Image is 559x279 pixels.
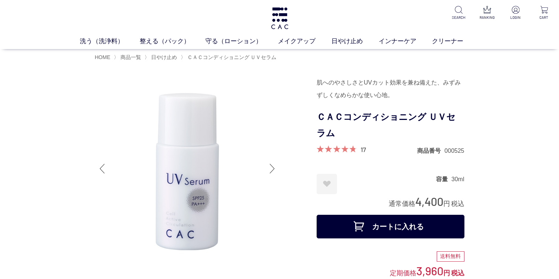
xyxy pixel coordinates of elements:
span: 定期価格 [390,269,416,277]
a: 守る（ローション） [205,37,278,46]
span: 3,960 [416,264,443,278]
dt: 容量 [436,175,451,183]
span: 税込 [451,269,464,277]
a: 洗う（洗浄料） [80,37,140,46]
a: SEARCH [450,6,468,20]
h1: ＣＡＣコンディショニング ＵＶセラム [317,109,464,142]
img: ＣＡＣコンディショニング ＵＶセラム [95,76,280,261]
a: クリーナー [432,37,479,46]
a: RANKING [478,6,496,20]
span: 円 [443,269,450,277]
a: CART [535,6,553,20]
span: 日やけ止め [151,54,177,60]
a: HOME [95,54,110,60]
button: カートに入れる [317,215,464,238]
span: 商品一覧 [120,54,141,60]
a: 商品一覧 [119,54,141,60]
img: logo [270,7,289,29]
p: RANKING [478,15,496,20]
li: 〉 [144,54,179,61]
a: 17 [361,145,366,154]
p: CART [535,15,553,20]
dd: 30ml [451,175,464,183]
dd: 000525 [444,147,464,155]
a: 日やけ止め [150,54,177,60]
p: LOGIN [507,15,525,20]
span: 通常価格 [389,200,415,207]
a: メイクアップ [278,37,331,46]
div: 送料無料 [437,251,464,262]
li: 〉 [114,54,143,61]
a: ＣＡＣコンディショニング ＵＶセラム [186,54,277,60]
a: LOGIN [507,6,525,20]
a: 整える（パック） [140,37,206,46]
li: 〉 [181,54,279,61]
a: お気に入りに登録する [317,174,337,194]
span: 税込 [451,200,464,207]
p: SEARCH [450,15,468,20]
a: インナーケア [379,37,432,46]
span: 円 [443,200,450,207]
dt: 商品番号 [417,147,444,155]
a: 日やけ止め [331,37,379,46]
span: 4,400 [415,194,443,208]
div: 肌へのやさしさとUVカット効果を兼ね備えた、みずみずしくなめらかな使い心地。 [317,76,464,101]
span: ＣＡＣコンディショニング ＵＶセラム [187,54,277,60]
